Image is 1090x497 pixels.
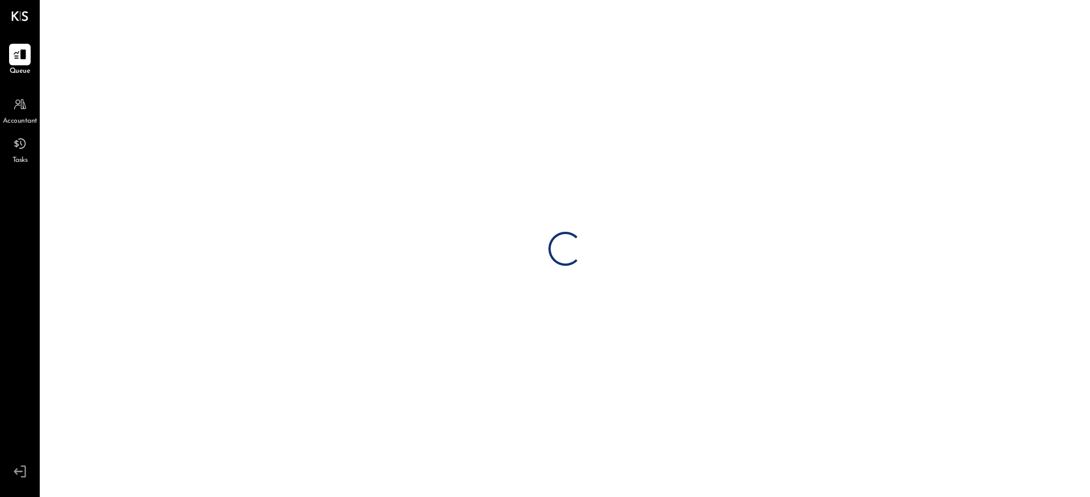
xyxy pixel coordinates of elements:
a: Tasks [1,133,39,166]
span: Queue [10,66,31,77]
span: Tasks [12,156,28,166]
a: Queue [1,44,39,77]
span: Accountant [3,116,37,127]
a: Accountant [1,94,39,127]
